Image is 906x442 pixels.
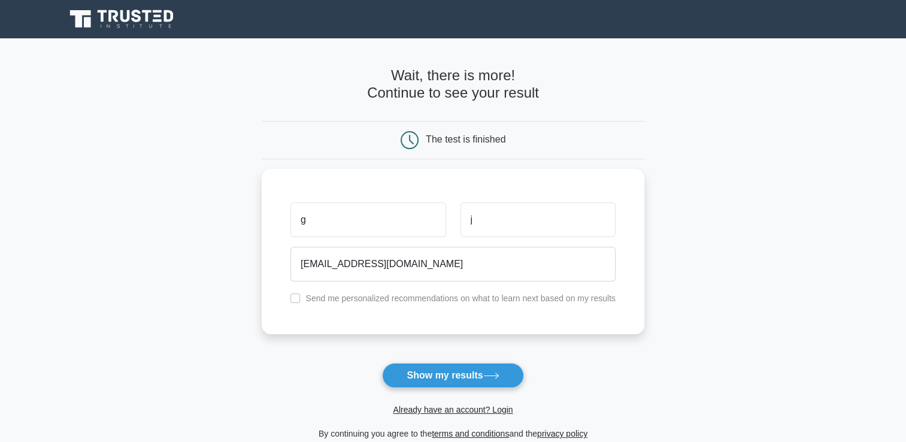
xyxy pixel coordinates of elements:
[537,429,587,438] a: privacy policy
[393,405,513,414] a: Already have an account? Login
[262,67,644,102] h4: Wait, there is more! Continue to see your result
[426,134,505,144] div: The test is finished
[460,202,616,237] input: Last name
[305,293,616,303] label: Send me personalized recommendations on what to learn next based on my results
[290,247,616,281] input: Email
[432,429,509,438] a: terms and conditions
[290,202,446,237] input: First name
[382,363,523,388] button: Show my results
[254,426,652,441] div: By continuing you agree to the and the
